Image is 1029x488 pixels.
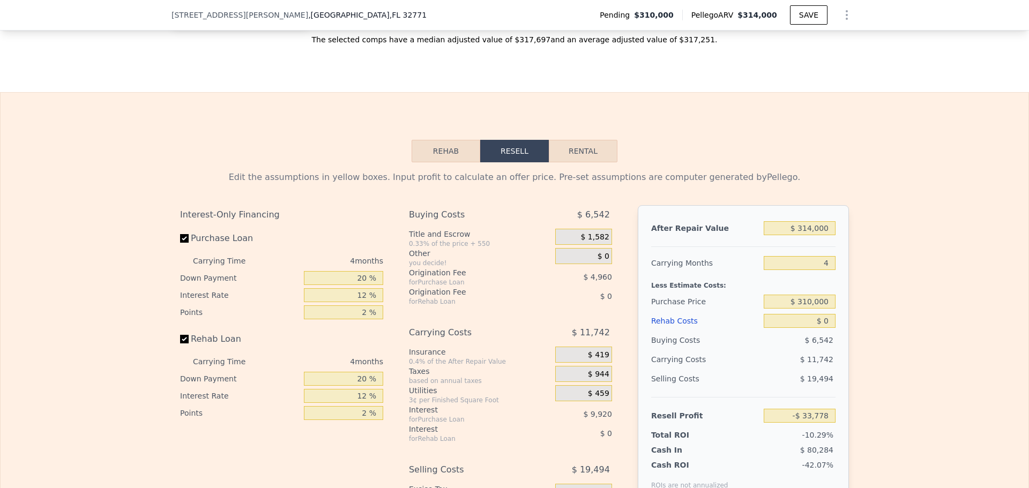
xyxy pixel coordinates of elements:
[549,140,617,162] button: Rental
[409,278,528,287] div: for Purchase Loan
[409,239,551,248] div: 0.33% of the price + 550
[180,335,189,343] input: Rehab Loan
[800,374,833,383] span: $ 19,494
[409,287,528,297] div: Origination Fee
[651,406,759,425] div: Resell Profit
[651,369,759,388] div: Selling Costs
[802,461,833,469] span: -42.07%
[598,252,609,261] span: $ 0
[409,248,551,259] div: Other
[805,336,833,344] span: $ 6,542
[180,229,300,248] label: Purchase Loan
[409,357,551,366] div: 0.4% of the After Repair Value
[800,446,833,454] span: $ 80,284
[180,329,300,349] label: Rehab Loan
[634,10,674,20] span: $310,000
[588,389,609,399] span: $ 459
[409,404,528,415] div: Interest
[588,350,609,360] span: $ 419
[193,252,263,269] div: Carrying Time
[171,26,857,45] div: The selected comps have a median adjusted value of $317,697 and an average adjusted value of $317...
[572,323,610,342] span: $ 11,742
[737,11,777,19] span: $314,000
[308,10,427,20] span: , [GEOGRAPHIC_DATA]
[180,171,849,184] div: Edit the assumptions in yellow boxes. Input profit to calculate an offer price. Pre-set assumptio...
[409,205,528,224] div: Buying Costs
[651,253,759,273] div: Carrying Months
[409,424,528,434] div: Interest
[588,370,609,379] span: $ 944
[180,387,300,404] div: Interest Rate
[193,353,263,370] div: Carrying Time
[409,229,551,239] div: Title and Escrow
[790,5,827,25] button: SAVE
[651,331,759,350] div: Buying Costs
[409,460,528,479] div: Selling Costs
[409,347,551,357] div: Insurance
[600,429,612,438] span: $ 0
[180,370,300,387] div: Down Payment
[180,234,189,243] input: Purchase Loan
[267,353,383,370] div: 4 months
[651,350,718,369] div: Carrying Costs
[409,396,551,404] div: 3¢ per Finished Square Foot
[802,431,833,439] span: -10.29%
[651,292,759,311] div: Purchase Price
[577,205,610,224] span: $ 6,542
[572,460,610,479] span: $ 19,494
[583,273,612,281] span: $ 4,960
[409,434,528,443] div: for Rehab Loan
[180,404,300,422] div: Points
[267,252,383,269] div: 4 months
[409,377,551,385] div: based on annual taxes
[409,297,528,306] div: for Rehab Loan
[409,366,551,377] div: Taxes
[651,445,718,455] div: Cash In
[180,287,300,304] div: Interest Rate
[651,219,759,238] div: After Repair Value
[480,140,549,162] button: Resell
[691,10,738,20] span: Pellego ARV
[651,273,836,292] div: Less Estimate Costs:
[171,10,308,20] span: [STREET_ADDRESS][PERSON_NAME]
[651,311,759,331] div: Rehab Costs
[409,415,528,424] div: for Purchase Loan
[180,269,300,287] div: Down Payment
[409,259,551,267] div: you decide!
[409,323,528,342] div: Carrying Costs
[180,205,383,224] div: Interest-Only Financing
[180,304,300,321] div: Points
[580,232,609,242] span: $ 1,582
[409,267,528,278] div: Origination Fee
[800,355,833,364] span: $ 11,742
[651,460,728,470] div: Cash ROI
[651,430,718,440] div: Total ROI
[583,410,612,418] span: $ 9,920
[600,292,612,301] span: $ 0
[600,10,634,20] span: Pending
[409,385,551,396] div: Utilities
[412,140,480,162] button: Rehab
[836,4,857,26] button: Show Options
[390,11,427,19] span: , FL 32771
